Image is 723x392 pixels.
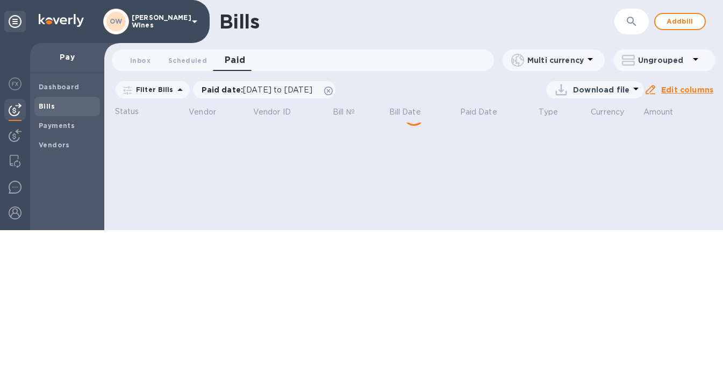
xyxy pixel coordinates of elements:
span: Scheduled [168,55,207,66]
b: OW [110,17,123,25]
span: Add bill [664,15,696,28]
span: Amount [643,106,688,118]
p: Multi currency [527,55,584,66]
p: Pay [39,52,96,62]
p: Vendor [189,106,216,118]
img: Logo [39,14,84,27]
div: Paid date:[DATE] to [DATE] [193,81,336,98]
span: Inbox [130,55,151,66]
p: Bill № [333,106,355,118]
span: Paid Date [460,106,511,118]
p: [PERSON_NAME] Wines [132,14,185,29]
span: Bill Date [389,106,435,118]
div: Unpin categories [4,11,26,32]
p: Amount [643,106,674,118]
span: Paid [225,53,246,68]
span: Bill № [333,106,369,118]
span: Type [539,106,572,118]
p: Vendor ID [253,106,291,118]
p: Download file [573,84,629,95]
img: Foreign exchange [9,77,22,90]
p: Filter Bills [132,85,174,94]
span: Vendor [189,106,230,118]
p: Bill Date [389,106,421,118]
p: Type [539,106,558,118]
span: [DATE] to [DATE] [243,85,312,94]
p: Currency [591,106,624,118]
p: Paid Date [460,106,497,118]
p: Paid date : [202,84,318,95]
u: Edit columns [661,85,713,94]
b: Dashboard [39,83,80,91]
span: Vendor ID [253,106,305,118]
b: Bills [39,102,55,110]
b: Payments [39,122,75,130]
p: Status [115,106,152,117]
b: Vendors [39,141,70,149]
p: Ungrouped [638,55,689,66]
button: Addbill [654,13,706,30]
h1: Bills [219,10,259,33]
